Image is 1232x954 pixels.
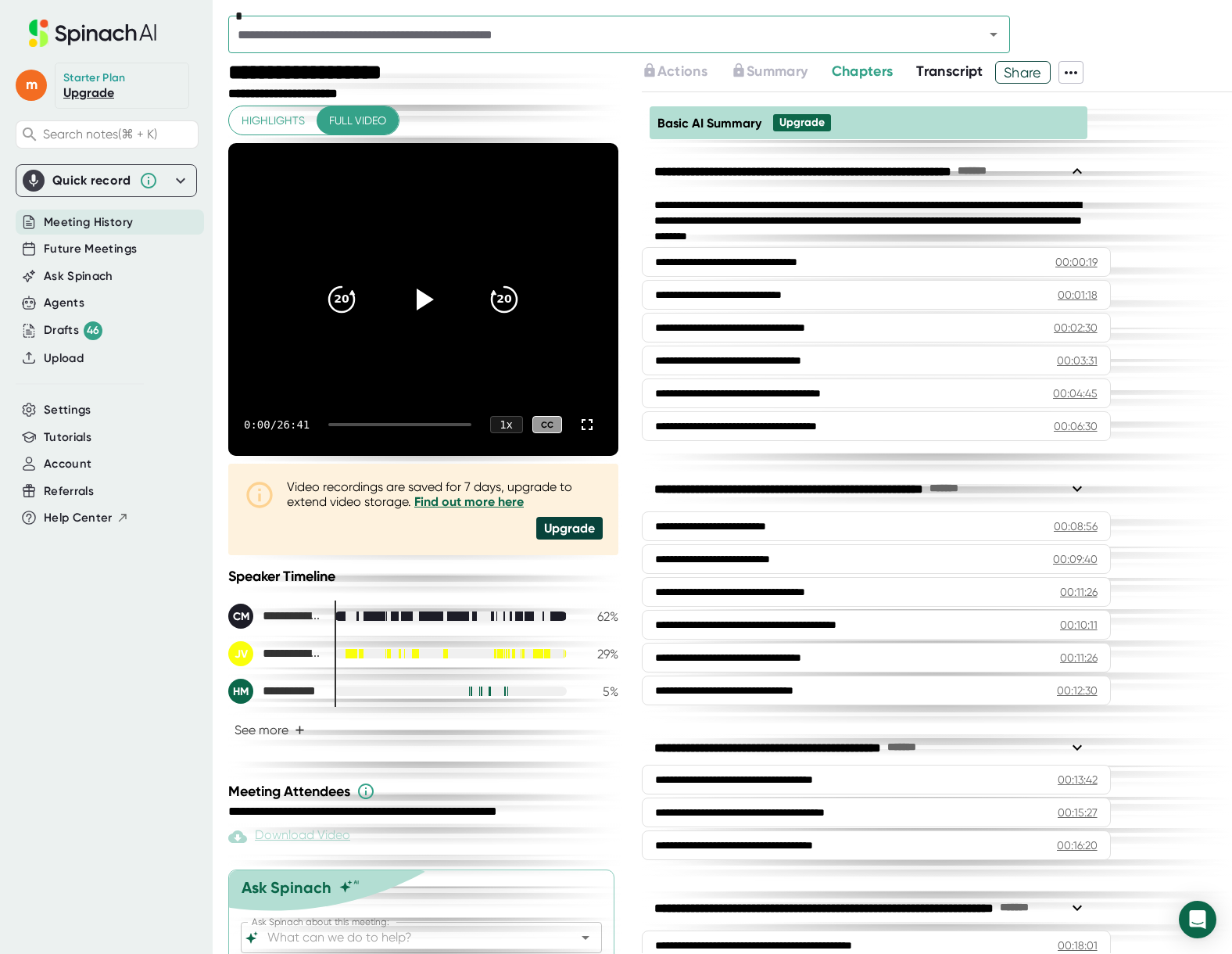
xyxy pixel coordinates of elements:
[44,294,84,312] button: Agents
[228,604,322,629] div: Crystal Mullins
[657,63,707,80] span: Actions
[44,429,91,447] button: Tutorials
[916,61,983,82] button: Transcript
[1057,837,1098,853] div: 00:16:20
[228,641,322,666] div: Joanne Valdez
[264,927,551,949] input: What can we do to help?
[995,61,1051,84] button: Share
[1058,772,1098,787] div: 00:13:42
[44,321,102,340] div: Drafts
[1055,254,1098,270] div: 00:00:19
[44,240,137,258] button: Future Meetings
[84,321,102,340] div: 46
[228,827,350,846] div: Paid feature
[242,878,331,897] div: Ask Spinach
[44,455,91,473] button: Account
[532,416,562,434] div: CC
[317,106,399,135] button: Full video
[1054,320,1098,335] div: 00:02:30
[1058,805,1098,820] div: 00:15:27
[1054,518,1098,534] div: 00:08:56
[329,111,386,131] span: Full video
[490,416,523,433] div: 1 x
[52,173,131,188] div: Quick record
[44,213,133,231] button: Meeting History
[287,479,603,509] div: Video recordings are saved for 7 days, upgrade to extend video storage.
[642,61,707,82] button: Actions
[43,127,157,142] span: Search notes (⌘ + K)
[23,165,190,196] div: Quick record
[44,321,102,340] button: Drafts 46
[228,679,253,704] div: HM
[63,71,126,85] div: Starter Plan
[228,782,622,801] div: Meeting Attendees
[44,509,129,527] button: Help Center
[228,716,311,744] button: See more+
[228,641,253,666] div: JV
[832,61,894,82] button: Chapters
[44,267,113,285] button: Ask Spinach
[536,517,603,540] div: Upgrade
[579,609,618,624] div: 62 %
[229,106,317,135] button: Highlights
[1058,287,1098,303] div: 00:01:18
[1053,386,1098,401] div: 00:04:45
[747,63,808,80] span: Summary
[1060,617,1098,633] div: 00:10:11
[1054,418,1098,434] div: 00:06:30
[996,59,1050,86] span: Share
[832,63,894,80] span: Chapters
[1060,584,1098,600] div: 00:11:26
[295,724,305,737] span: +
[242,111,305,131] span: Highlights
[228,604,253,629] div: CM
[731,61,808,82] button: Summary
[244,418,310,431] div: 0:00 / 26:41
[44,350,84,368] button: Upload
[228,679,322,704] div: Holly Mejia
[579,647,618,662] div: 29 %
[44,482,94,500] button: Referrals
[731,61,831,84] div: Upgrade to access
[1058,938,1098,953] div: 00:18:01
[1057,353,1098,368] div: 00:03:31
[983,23,1005,45] button: Open
[642,61,731,84] div: Upgrade to access
[228,568,618,585] div: Speaker Timeline
[575,927,596,949] button: Open
[579,684,618,699] div: 5 %
[44,509,113,527] span: Help Center
[1060,650,1098,665] div: 00:11:26
[916,63,983,80] span: Transcript
[1179,901,1216,938] div: Open Intercom Messenger
[63,85,114,100] a: Upgrade
[414,494,524,509] a: Find out more here
[1053,551,1098,567] div: 00:09:40
[779,116,825,130] div: Upgrade
[657,116,761,131] span: Basic AI Summary
[44,401,91,419] button: Settings
[16,70,47,101] span: m
[1057,683,1098,698] div: 00:12:30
